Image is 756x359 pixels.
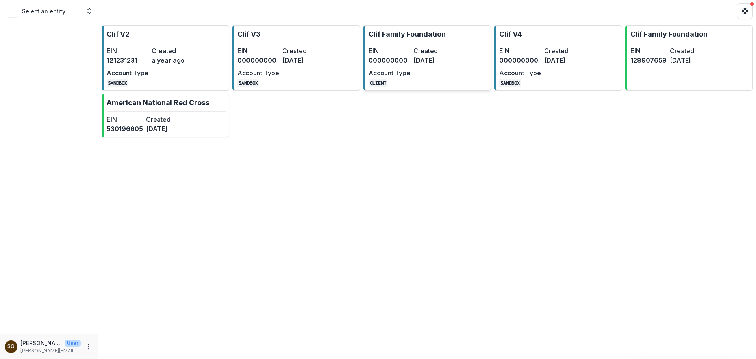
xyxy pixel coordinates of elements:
p: Clif Family Foundation [369,29,446,39]
dd: a year ago [152,56,193,65]
dt: Account Type [107,68,148,78]
button: Get Help [737,3,753,19]
p: [PERSON_NAME][EMAIL_ADDRESS][DOMAIN_NAME] [20,347,81,354]
dt: Account Type [369,68,410,78]
div: Sarah Grady [7,344,15,349]
dd: [DATE] [282,56,324,65]
dt: Created [152,46,193,56]
dt: Account Type [237,68,279,78]
dt: Created [413,46,455,56]
dt: Created [544,46,586,56]
p: Clif Family Foundation [630,29,708,39]
code: SANDBOX [237,79,259,87]
dt: Account Type [499,68,541,78]
button: More [84,342,93,352]
a: Clif V3EIN000000000Created[DATE]Account TypeSANDBOX [232,25,360,91]
dd: 530196605 [107,124,143,134]
dd: [DATE] [670,56,706,65]
dd: [DATE] [544,56,586,65]
dt: EIN [630,46,667,56]
a: American National Red CrossEIN530196605Created[DATE] [102,94,229,137]
dd: 000000000 [369,56,410,65]
dd: 000000000 [237,56,279,65]
dt: EIN [499,46,541,56]
p: Clif V4 [499,29,522,39]
dt: EIN [107,115,143,124]
p: User [65,340,81,347]
a: Clif Family FoundationEIN000000000Created[DATE]Account TypeCLIENT [363,25,491,91]
dd: 000000000 [499,56,541,65]
code: SANDBOX [499,79,521,87]
dd: [DATE] [413,56,455,65]
code: CLIENT [369,79,387,87]
dt: Created [670,46,706,56]
p: Select an entity [22,7,65,15]
p: American National Red Cross [107,97,209,108]
dt: EIN [107,46,148,56]
code: SANDBOX [107,79,128,87]
p: Clif V2 [107,29,130,39]
dt: Created [146,115,182,124]
dd: [DATE] [146,124,182,134]
dt: Created [282,46,324,56]
dd: 121231231 [107,56,148,65]
p: [PERSON_NAME] [20,339,61,347]
dd: 128907659 [630,56,667,65]
dt: EIN [369,46,410,56]
a: Clif V4EIN000000000Created[DATE]Account TypeSANDBOX [494,25,622,91]
img: Select an entity [6,5,19,17]
a: Clif V2EIN121231231Createda year agoAccount TypeSANDBOX [102,25,229,91]
p: Clif V3 [237,29,261,39]
a: Clif Family FoundationEIN128907659Created[DATE] [625,25,753,91]
dt: EIN [237,46,279,56]
button: Open entity switcher [84,3,95,19]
